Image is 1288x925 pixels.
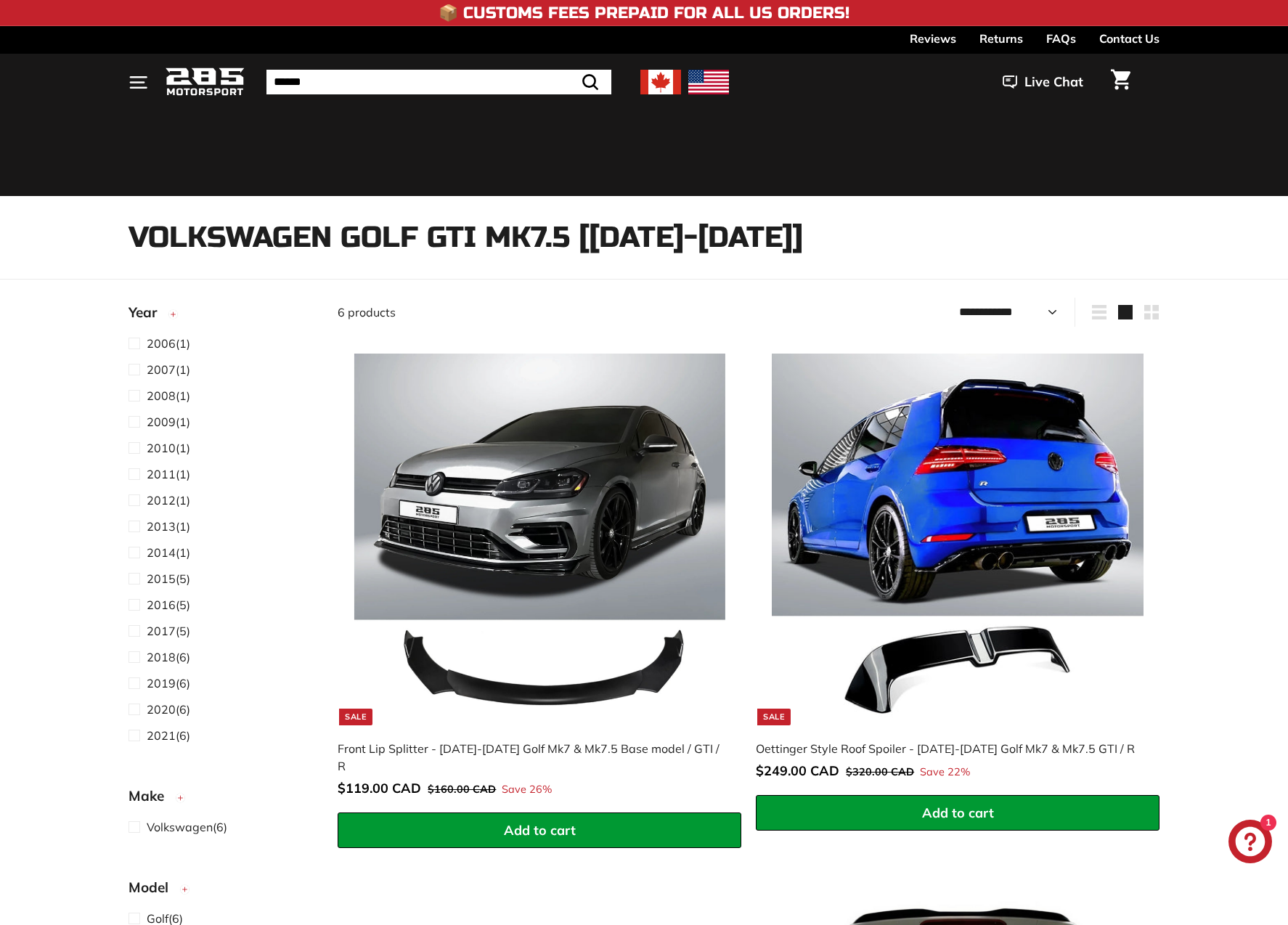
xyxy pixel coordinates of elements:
span: (1) [147,439,190,457]
span: Save 26% [502,782,552,798]
span: 2021 [147,728,176,743]
button: Add to cart [756,795,1159,831]
span: Make [129,786,175,807]
img: Logo_285_Motorsport_areodynamics_components [165,65,245,99]
span: 2009 [147,415,176,429]
span: (1) [147,413,190,431]
a: FAQs [1046,26,1076,51]
span: 2012 [147,493,176,508]
span: (5) [147,622,190,640]
span: (5) [147,596,190,614]
span: 2006 [147,336,176,351]
span: (1) [147,387,190,404]
a: Sale Oettinger Style Roof Spoiler - [DATE]-[DATE] Golf Mk7 & Mk7.5 GTI / R Save 22% [756,338,1159,795]
span: 2011 [147,467,176,481]
div: Sale [339,709,372,725]
div: Oettinger Style Roof Spoiler - [DATE]-[DATE] Golf Mk7 & Mk7.5 GTI / R [756,740,1145,757]
span: (5) [147,570,190,587]
span: Volkswagen [147,820,213,834]
span: 2008 [147,388,176,403]
button: Model [129,873,314,909]
a: Returns [979,26,1023,51]
span: 2013 [147,519,176,534]
span: 2016 [147,598,176,612]
h4: 📦 Customs Fees Prepaid for All US Orders! [439,4,849,22]
span: $160.00 CAD [428,783,496,796]
span: $320.00 CAD [846,765,914,778]
div: Sale [757,709,791,725]
span: Save 22% [920,765,970,781]
span: (1) [147,335,190,352]
button: Make [129,781,314,818]
span: 2018 [147,650,176,664]
span: Model [129,877,179,898]
a: Contact Us [1099,26,1159,51]
span: $249.00 CAD [756,762,839,779]
span: 2015 [147,571,176,586]
h1: Volkswagen Golf GTI MK7.5 [[DATE]-[DATE]] [129,221,1159,253]
span: (6) [147,675,190,692]
span: Add to cart [504,822,576,839]
span: 2010 [147,441,176,455]
span: 2014 [147,545,176,560]
a: Reviews [910,26,956,51]
span: (6) [147,818,227,836]
span: (1) [147,544,190,561]
button: Add to cart [338,812,741,849]
input: Search [266,70,611,94]
span: (1) [147,492,190,509]
div: Front Lip Splitter - [DATE]-[DATE] Golf Mk7 & Mk7.5 Base model / GTI / R [338,740,727,775]
span: 2007 [147,362,176,377]
span: (1) [147,518,190,535]
span: $119.00 CAD [338,780,421,796]
inbox-online-store-chat: Shopify online store chat [1224,820,1276,867]
span: (1) [147,465,190,483]
span: 2017 [147,624,176,638]
button: Year [129,298,314,334]
span: Live Chat [1024,73,1083,91]
span: Year [129,302,168,323]
span: 2020 [147,702,176,717]
span: (6) [147,727,190,744]
span: (6) [147,648,190,666]
button: Live Chat [984,64,1102,100]
span: Add to cart [922,804,994,821]
span: (6) [147,701,190,718]
span: (1) [147,361,190,378]
div: 6 products [338,303,749,321]
span: 2019 [147,676,176,690]
a: Sale Front Lip Splitter - [DATE]-[DATE] Golf Mk7 & Mk7.5 Base model / GTI / R Save 26% [338,338,741,812]
a: Cart [1102,57,1139,107]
